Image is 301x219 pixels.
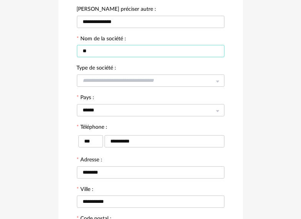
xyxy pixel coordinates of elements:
label: Nom de la société : [77,36,126,43]
label: Type de société : [77,65,116,72]
label: Ville : [77,187,94,194]
label: Pays : [77,95,95,102]
label: [PERSON_NAME] préciser autre : [77,7,156,13]
label: Téléphone : [77,124,108,131]
label: Adresse : [77,157,103,164]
